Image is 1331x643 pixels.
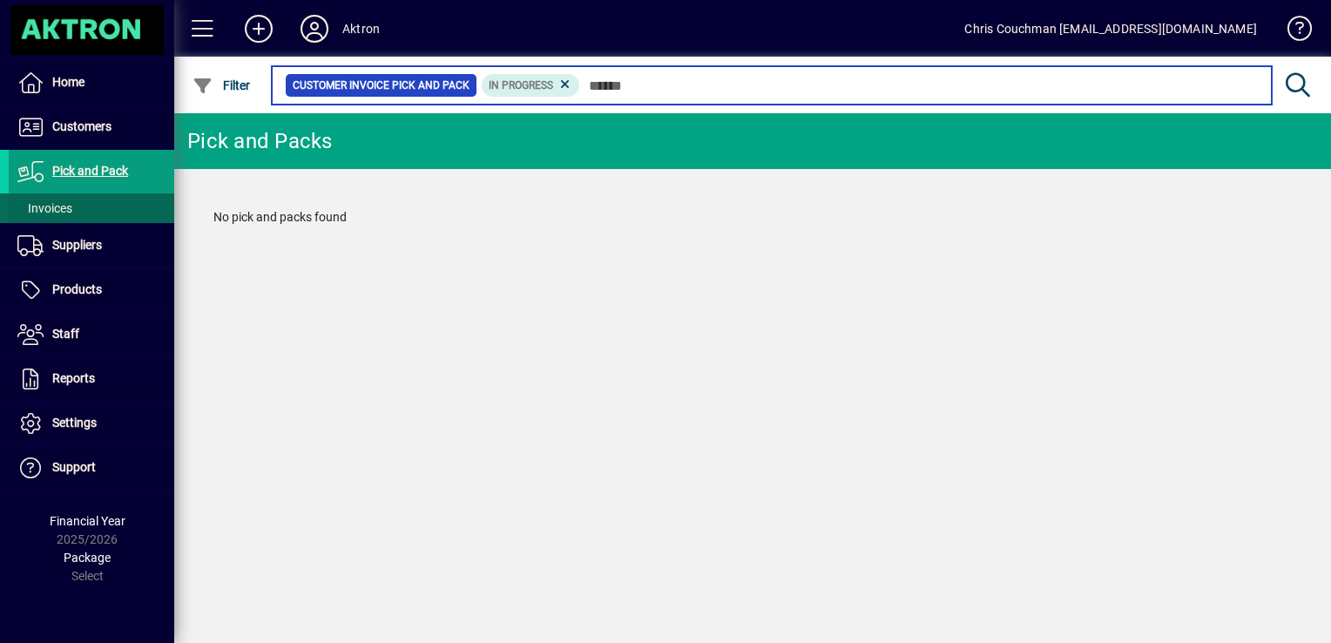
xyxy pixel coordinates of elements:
[52,164,128,178] span: Pick and Pack
[9,224,174,267] a: Suppliers
[52,119,111,133] span: Customers
[1274,3,1309,60] a: Knowledge Base
[188,70,255,101] button: Filter
[52,371,95,385] span: Reports
[9,357,174,401] a: Reports
[287,13,342,44] button: Profile
[52,327,79,341] span: Staff
[9,105,174,149] a: Customers
[52,75,84,89] span: Home
[196,191,1309,244] div: No pick and packs found
[17,201,72,215] span: Invoices
[489,79,553,91] span: In Progress
[9,61,174,105] a: Home
[193,78,251,92] span: Filter
[52,416,97,430] span: Settings
[9,446,174,490] a: Support
[9,268,174,312] a: Products
[52,282,102,296] span: Products
[9,313,174,356] a: Staff
[482,74,580,97] mat-chip: Pick Pack Status: In Progress
[964,15,1257,43] div: Chris Couchman [EMAIL_ADDRESS][DOMAIN_NAME]
[231,13,287,44] button: Add
[9,402,174,445] a: Settings
[52,460,96,474] span: Support
[64,551,111,565] span: Package
[293,77,470,94] span: Customer Invoice Pick and Pack
[187,127,333,155] div: Pick and Packs
[9,193,174,223] a: Invoices
[50,514,125,528] span: Financial Year
[52,238,102,252] span: Suppliers
[342,15,380,43] div: Aktron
